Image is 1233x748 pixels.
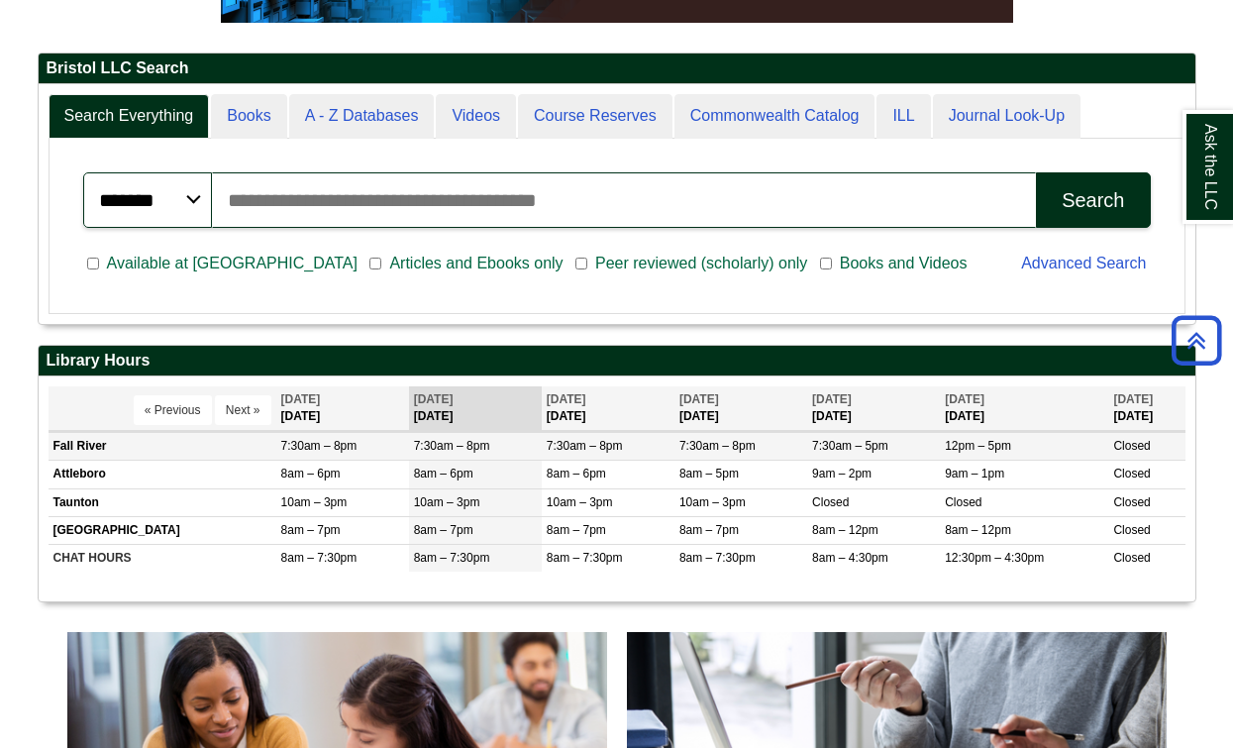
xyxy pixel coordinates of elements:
span: 8am – 6pm [547,467,606,481]
span: Available at [GEOGRAPHIC_DATA] [99,252,365,275]
span: Books and Videos [832,252,976,275]
span: 8am – 12pm [812,523,878,537]
span: Peer reviewed (scholarly) only [587,252,815,275]
span: 7:30am – 8pm [281,439,358,453]
span: 7:30am – 8pm [414,439,490,453]
span: 8am – 7:30pm [281,551,358,565]
a: Back to Top [1165,327,1228,354]
span: [DATE] [945,392,984,406]
button: « Previous [134,395,212,425]
span: 7:30am – 5pm [812,439,888,453]
input: Available at [GEOGRAPHIC_DATA] [87,255,99,272]
th: [DATE] [674,386,807,431]
span: 8am – 7pm [281,523,341,537]
a: Videos [436,94,516,139]
span: Closed [1113,551,1150,565]
td: CHAT HOURS [49,544,276,572]
span: Closed [1113,523,1150,537]
input: Peer reviewed (scholarly) only [575,255,587,272]
span: 8am – 7pm [547,523,606,537]
span: Closed [1113,467,1150,481]
div: Search [1062,189,1124,212]
td: [GEOGRAPHIC_DATA] [49,516,276,544]
span: [DATE] [1113,392,1153,406]
span: 7:30am – 8pm [679,439,756,453]
span: [DATE] [414,392,454,406]
span: [DATE] [547,392,586,406]
span: 8am – 7:30pm [679,551,756,565]
span: Articles and Ebooks only [381,252,570,275]
span: [DATE] [679,392,719,406]
span: Closed [945,495,981,509]
a: Search Everything [49,94,210,139]
span: 7:30am – 8pm [547,439,623,453]
td: Fall River [49,433,276,461]
a: Course Reserves [518,94,672,139]
input: Articles and Ebooks only [369,255,381,272]
a: Journal Look-Up [933,94,1080,139]
a: Books [211,94,286,139]
span: 8am – 7:30pm [547,551,623,565]
span: [DATE] [281,392,321,406]
span: [DATE] [812,392,852,406]
a: ILL [876,94,930,139]
span: 8am – 6pm [281,467,341,481]
span: 8am – 12pm [945,523,1011,537]
a: Commonwealth Catalog [674,94,875,139]
span: 8am – 4:30pm [812,551,888,565]
th: [DATE] [1108,386,1184,431]
span: 8am – 7pm [679,523,739,537]
span: Closed [1113,439,1150,453]
span: 10am – 3pm [281,495,348,509]
span: 8am – 7pm [414,523,473,537]
h2: Bristol LLC Search [39,53,1195,84]
a: Advanced Search [1021,255,1146,271]
span: Closed [812,495,849,509]
th: [DATE] [276,386,409,431]
td: Attleboro [49,461,276,488]
span: 10am – 3pm [679,495,746,509]
span: 12:30pm – 4:30pm [945,551,1044,565]
span: 9am – 2pm [812,467,872,481]
th: [DATE] [409,386,542,431]
button: Next » [215,395,271,425]
span: Closed [1113,495,1150,509]
td: Taunton [49,488,276,516]
span: 12pm – 5pm [945,439,1011,453]
span: 10am – 3pm [414,495,480,509]
input: Books and Videos [820,255,832,272]
span: 8am – 5pm [679,467,739,481]
th: [DATE] [940,386,1108,431]
span: 9am – 1pm [945,467,1004,481]
span: 8am – 7:30pm [414,551,490,565]
h2: Library Hours [39,346,1195,376]
span: 8am – 6pm [414,467,473,481]
button: Search [1036,172,1150,228]
a: A - Z Databases [289,94,435,139]
th: [DATE] [542,386,674,431]
span: 10am – 3pm [547,495,613,509]
th: [DATE] [807,386,940,431]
